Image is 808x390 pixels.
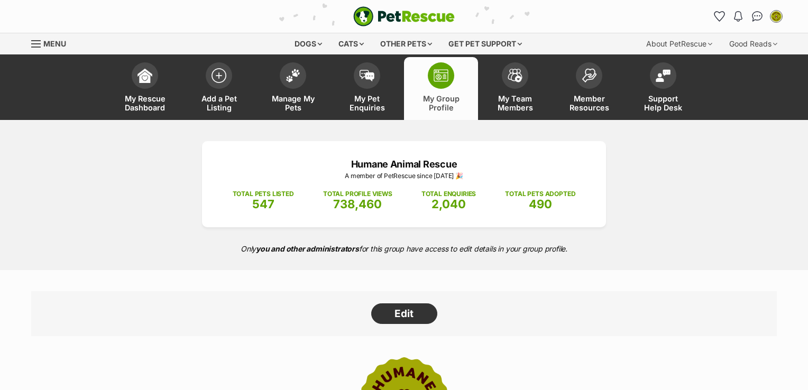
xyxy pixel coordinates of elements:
[529,197,552,211] span: 490
[421,189,476,199] p: TOTAL ENQUIRIES
[434,69,448,82] img: group-profile-icon-3fa3cf56718a62981997c0bc7e787c4b2cf8bcc04b72c1350f741eb67cf2f40e.svg
[218,171,590,181] p: A member of PetRescue since [DATE] 🎉
[286,69,300,82] img: manage-my-pets-icon-02211641906a0b7f246fdf0571729dbe1e7629f14944591b6c1af311fb30b64b.svg
[441,33,529,54] div: Get pet support
[711,8,785,25] ul: Account quick links
[771,11,782,22] img: Luise Verhoeven profile pic
[749,8,766,25] a: Conversations
[639,94,687,112] span: Support Help Desk
[752,11,763,22] img: chat-41dd97257d64d25036548639549fe6c8038ab92f7586957e7f3b1b290dea8141.svg
[431,197,466,211] span: 2,040
[353,6,455,26] img: logo-e224e6f780fb5917bec1dbf3a21bbac754714ae5b6737aabdf751b685950b380.svg
[505,189,575,199] p: TOTAL PETS ADOPTED
[371,303,437,324] a: Edit
[330,57,404,120] a: My Pet Enquiries
[768,8,785,25] button: My account
[353,6,455,26] a: PetRescue
[43,39,66,48] span: Menu
[730,8,747,25] button: Notifications
[287,33,329,54] div: Dogs
[508,69,522,82] img: team-members-icon-5396bd8760b3fe7c0b43da4ab00e1e3bb1a5d9ba89233759b79545d2d3fc5d0d.svg
[31,33,74,52] a: Menu
[256,57,330,120] a: Manage My Pets
[218,157,590,171] p: Humane Animal Rescue
[360,70,374,81] img: pet-enquiries-icon-7e3ad2cf08bfb03b45e93fb7055b45f3efa6380592205ae92323e6603595dc1f.svg
[323,189,392,199] p: TOTAL PROFILE VIEWS
[582,68,596,82] img: member-resources-icon-8e73f808a243e03378d46382f2149f9095a855e16c252ad45f914b54edf8863c.svg
[565,94,613,112] span: Member Resources
[137,68,152,83] img: dashboard-icon-eb2f2d2d3e046f16d808141f083e7271f6b2e854fb5c12c21221c1fb7104beca.svg
[373,33,439,54] div: Other pets
[343,94,391,112] span: My Pet Enquiries
[626,57,700,120] a: Support Help Desk
[478,57,552,120] a: My Team Members
[417,94,465,112] span: My Group Profile
[722,33,785,54] div: Good Reads
[212,68,226,83] img: add-pet-listing-icon-0afa8454b4691262ce3f59096e99ab1cd57d4a30225e0717b998d2c9b9846f56.svg
[734,11,742,22] img: notifications-46538b983faf8c2785f20acdc204bb7945ddae34d4c08c2a6579f10ce5e182be.svg
[331,33,371,54] div: Cats
[195,94,243,112] span: Add a Pet Listing
[639,33,720,54] div: About PetRescue
[404,57,478,120] a: My Group Profile
[182,57,256,120] a: Add a Pet Listing
[711,8,728,25] a: Favourites
[252,197,274,211] span: 547
[108,57,182,120] a: My Rescue Dashboard
[256,244,359,253] strong: you and other administrators
[656,69,671,82] img: help-desk-icon-fdf02630f3aa405de69fd3d07c3f3aa587a6932b1a1747fa1d2bba05be0121f9.svg
[491,94,539,112] span: My Team Members
[121,94,169,112] span: My Rescue Dashboard
[269,94,317,112] span: Manage My Pets
[233,189,294,199] p: TOTAL PETS LISTED
[333,197,382,211] span: 738,460
[552,57,626,120] a: Member Resources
